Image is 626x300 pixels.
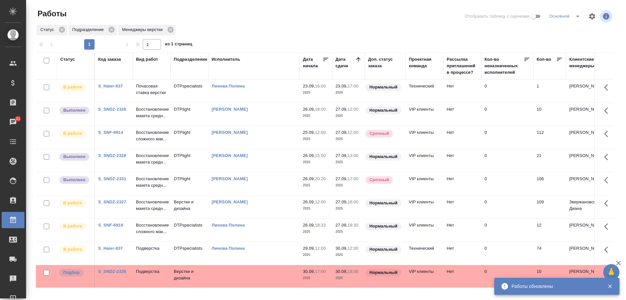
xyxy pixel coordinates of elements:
[212,130,248,135] a: [PERSON_NAME]
[68,25,117,35] div: Подразделение
[303,199,315,204] p: 26.09,
[600,219,616,234] button: Здесь прячутся важные кнопки
[335,205,362,212] p: 2025
[63,84,82,90] p: В работе
[303,84,315,88] p: 23.09,
[566,172,604,195] td: [PERSON_NAME]
[335,153,348,158] p: 27.09,
[98,84,123,88] a: S_Haier-837
[98,153,126,158] a: S_SNDZ-2328
[315,246,326,251] p: 12:00
[303,130,315,135] p: 25.09,
[481,126,533,149] td: 0
[481,172,533,195] td: 0
[566,149,604,172] td: [PERSON_NAME]
[59,268,91,277] div: Можно подбирать исполнителей
[212,199,248,204] a: [PERSON_NAME]
[98,223,123,228] a: S_SNF-6919
[481,265,533,288] td: 0
[603,264,619,280] button: 🙏
[566,80,604,103] td: [PERSON_NAME]
[533,126,566,149] td: 112
[335,113,362,119] p: 2025
[484,56,524,76] div: Кол-во неназначенных исполнителей
[566,103,604,126] td: [PERSON_NAME]
[212,176,248,181] a: [PERSON_NAME]
[335,246,348,251] p: 30.09,
[369,177,389,183] p: Срочный
[118,25,176,35] div: Менеджеры верстки
[59,222,91,231] div: Исполнитель выполняет работу
[335,136,362,142] p: 2025
[303,107,315,112] p: 26.09,
[315,153,326,158] p: 15:50
[447,56,478,76] div: Рассылка приглашений в процессе?
[335,223,348,228] p: 27.09,
[72,26,106,33] p: Подразделение
[303,159,329,166] p: 2025
[443,265,481,288] td: Нет
[600,242,616,258] button: Здесь прячутся важные кнопки
[59,152,91,161] div: Исполнитель завершил работу
[406,126,443,149] td: VIP клиенты
[171,172,208,195] td: DTPlight
[136,106,167,119] p: Восстановление макета средн...
[481,219,533,242] td: 0
[12,116,24,122] span: 31
[136,199,167,212] p: Восстановление макета средн...
[603,283,617,289] button: Закрыть
[369,153,397,160] p: Нормальный
[98,56,121,63] div: Код заказа
[63,269,80,276] p: Подбор
[600,126,616,142] button: Здесь прячутся важные кнопки
[303,89,329,96] p: 2025
[303,246,315,251] p: 29.09,
[136,222,167,235] p: Восстановление сложного мак...
[566,219,604,242] td: [PERSON_NAME]
[406,172,443,195] td: VIP клиенты
[171,80,208,103] td: DTPspecialists
[303,153,315,158] p: 26.09,
[303,182,329,189] p: 2025
[171,242,208,265] td: DTPspecialists
[569,56,601,69] div: Клиентские менеджеры
[136,152,167,166] p: Восстановление макета средн...
[348,153,358,158] p: 13:00
[533,219,566,242] td: 12
[369,84,397,90] p: Нормальный
[59,106,91,115] div: Исполнитель завершил работу
[98,130,123,135] a: S_SNF-6914
[98,269,126,274] a: S_SNDZ-2326
[212,223,245,228] a: Линова Полина
[335,130,348,135] p: 27.09,
[315,269,326,274] p: 17:00
[98,107,126,112] a: S_SNDZ-2326
[533,242,566,265] td: 74
[348,199,358,204] p: 18:00
[36,8,67,19] span: Работы
[606,265,617,279] span: 🙏
[165,40,192,50] span: из 1 страниц
[406,219,443,242] td: VIP клиенты
[600,196,616,211] button: Здесь прячутся важные кнопки
[443,126,481,149] td: Нет
[63,107,85,114] p: Выполнен
[171,103,208,126] td: DTPlight
[406,242,443,265] td: Технический
[315,84,326,88] p: 16:00
[406,196,443,218] td: VIP клиенты
[406,149,443,172] td: VIP клиенты
[369,200,397,206] p: Нормальный
[533,265,566,288] td: 10
[481,103,533,126] td: 0
[533,103,566,126] td: 10
[212,107,248,112] a: [PERSON_NAME]
[59,176,91,184] div: Исполнитель завершил работу
[443,242,481,265] td: Нет
[315,223,326,228] p: 18:33
[443,149,481,172] td: Нет
[303,136,329,142] p: 2025
[315,176,326,181] p: 20:20
[443,196,481,218] td: Нет
[369,130,389,137] p: Срочный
